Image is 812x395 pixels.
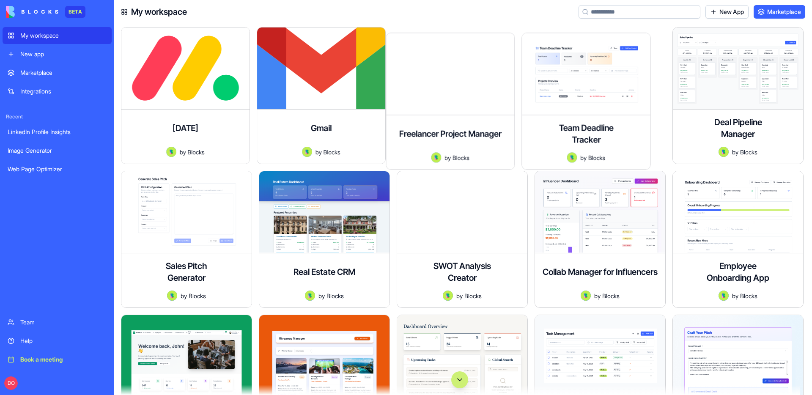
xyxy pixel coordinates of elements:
[431,152,442,162] img: Avatar
[6,6,58,18] img: logo
[704,116,772,140] h4: Deal Pipeline Manager
[8,146,107,155] div: Image Generator
[20,318,107,326] div: Team
[397,27,528,164] a: Freelancer Project ManagerAvatarbyBlocks
[189,291,206,300] span: Blocks
[315,148,322,156] span: by
[732,148,738,156] span: by
[754,5,805,19] a: Marketplace
[20,69,107,77] div: Marketplace
[740,148,757,156] span: Blocks
[3,27,112,44] a: My workspace
[20,355,107,364] div: Book a meeting
[535,27,666,164] a: Team Deadline TrackerAvatarbyBlocks
[121,27,252,164] a: [DATE]AvatarbyBlocks
[6,6,85,18] a: BETA
[3,123,112,140] a: LinkedIn Profile Insights
[581,291,591,301] img: Avatar
[456,291,463,300] span: by
[594,291,601,300] span: by
[543,266,658,278] h4: Collab Manager for Influencers
[326,291,344,300] span: Blocks
[318,291,325,300] span: by
[180,148,186,156] span: by
[3,351,112,368] a: Book a meeting
[3,113,112,120] span: Recent
[65,6,85,18] div: BETA
[121,171,252,308] a: Sales Pitch GeneratorAvatarbyBlocks
[323,148,340,156] span: Blocks
[397,171,528,308] a: SWOT Analysis CreatorAvatarbyBlocks
[443,291,453,301] img: Avatar
[672,27,804,164] a: Deal Pipeline ManagerAvatarbyBlocks
[20,31,107,40] div: My workspace
[464,291,482,300] span: Blocks
[453,153,469,162] span: Blocks
[167,291,177,301] img: Avatar
[580,153,587,162] span: by
[305,291,315,301] img: Avatar
[131,6,187,18] h4: My workspace
[399,128,502,140] h4: Freelancer Project Manager
[181,291,187,300] span: by
[259,171,390,308] a: Real Estate CRMAvatarbyBlocks
[672,171,804,308] a: Employee Onboarding AppAvatarbyBlocks
[153,260,220,284] h4: Sales Pitch Generator
[20,87,107,96] div: Integrations
[20,337,107,345] div: Help
[166,147,176,157] img: Avatar
[705,5,749,19] a: New App
[428,260,496,284] h4: SWOT Analysis Creator
[553,122,619,145] h4: Team Deadline Tracker
[311,122,332,134] h4: Gmail
[20,50,107,58] div: New app
[4,376,18,390] span: DO
[3,332,112,349] a: Help
[3,142,112,159] a: Image Generator
[3,64,112,81] a: Marketplace
[259,27,390,164] a: GmailAvatarbyBlocks
[719,147,729,157] img: Avatar
[567,152,577,162] img: Avatar
[3,161,112,178] a: Web Page Optimizer
[173,122,198,134] h4: [DATE]
[602,291,620,300] span: Blocks
[302,147,312,157] img: Avatar
[3,314,112,331] a: Team
[719,291,729,301] img: Avatar
[588,153,605,162] span: Blocks
[704,260,772,284] h4: Employee Onboarding App
[535,171,666,308] a: Collab Manager for InfluencersAvatarbyBlocks
[740,291,757,300] span: Blocks
[187,148,204,156] span: Blocks
[3,83,112,100] a: Integrations
[294,266,355,278] h4: Real Estate CRM
[3,46,112,63] a: New app
[8,128,107,136] div: LinkedIn Profile Insights
[8,165,107,173] div: Web Page Optimizer
[444,153,451,162] span: by
[451,371,468,388] button: Scroll to bottom
[732,291,738,300] span: by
